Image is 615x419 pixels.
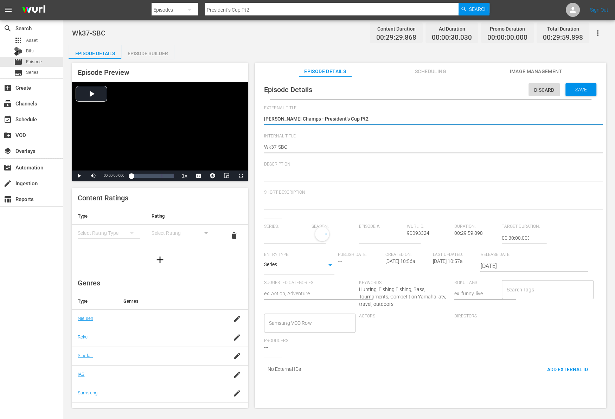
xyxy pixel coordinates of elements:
span: Description [264,162,594,167]
span: 90093324 [406,230,429,236]
div: Progress Bar [131,174,174,178]
span: Channels [4,99,12,108]
span: Episode Preview [78,68,129,77]
span: Target Duration: [502,224,546,230]
span: 00:00:00.000 [487,34,527,42]
span: Last Updated: [433,252,477,258]
span: Search [4,24,12,33]
div: Video Player [72,82,248,181]
button: Play [72,170,86,181]
span: 00:29:59.898 [454,230,483,236]
span: Hunting, Fishing Fishing, Bass, Tournaments, Competition Yamaha, atv, travel, outdoors [359,286,446,307]
span: --- [338,258,342,264]
span: External Title [264,105,594,111]
button: Mute [86,170,100,181]
span: Series [14,69,23,77]
span: Producers [264,338,356,344]
span: Overlays [4,147,12,155]
a: Sinclair [78,353,93,358]
div: Series [264,260,334,271]
span: Asset [14,36,23,45]
span: Automation [4,163,12,172]
div: Content Duration [376,24,416,34]
button: Episode Builder [121,45,174,59]
span: [DATE] 10:57a [433,258,463,264]
span: [DATE] 10:56a [385,258,415,264]
textarea: [PERSON_NAME] Champs - President’s Cup Pt2 [264,115,594,124]
span: Internal Title [264,134,594,139]
span: 00:29:59.898 [543,34,583,42]
span: Reports [4,195,12,204]
span: Actors [359,314,451,319]
span: Episode Details [299,67,352,76]
th: Type [72,208,146,225]
span: Keywords: [359,280,451,286]
span: VOD [4,131,12,140]
div: Bits [14,47,23,56]
button: Playback Rate [178,170,192,181]
span: Discard [528,87,560,93]
table: simple table [72,208,248,246]
div: Episode Builder [121,45,174,62]
button: Jump To Time [206,170,220,181]
button: Discard [528,83,560,96]
span: 00:00:00.000 [104,174,124,178]
span: Add External Id [542,367,594,372]
button: Save [565,83,596,96]
span: Publish Date: [338,252,382,258]
span: Save [570,87,592,92]
span: Search [469,3,488,15]
div: Total Duration [543,24,583,34]
span: Series [26,69,39,76]
div: Promo Duration [487,24,527,34]
span: Season: [312,224,355,230]
span: Episode #: [359,224,403,230]
span: Scheduling [404,67,457,76]
span: 00:29:29.868 [376,34,416,42]
a: Nielsen [78,316,93,321]
span: Schedule [4,115,12,124]
th: Type [72,293,118,310]
span: Content Ratings [78,194,128,202]
span: Create [4,84,12,92]
span: Entry Type: [264,252,334,258]
th: Rating [146,208,220,225]
span: menu [4,6,13,14]
span: Wk37-SBC [72,29,105,37]
span: Episode [26,58,42,65]
span: Ingestion [4,179,12,188]
th: Genres [118,293,226,310]
span: --- [264,344,268,350]
textarea: Wk37-SBC [264,143,594,152]
span: Duration: [454,224,498,230]
div: No External IDs [264,363,594,375]
button: Fullscreen [234,170,248,181]
span: Created On: [385,252,429,258]
span: Short Description [264,190,594,195]
span: Directors [454,314,546,319]
span: 00:00:30.030 [432,34,472,42]
a: Sign Out [590,7,608,13]
span: Suggested Categories: [264,280,356,286]
span: Roku Tags: [454,280,498,286]
a: Roku [78,334,88,340]
span: Bits [26,47,34,54]
span: Series: [264,224,308,230]
span: Episode [14,58,23,66]
img: ans4CAIJ8jUAAAAAAAAAAAAAAAAAAAAAAAAgQb4GAAAAAAAAAAAAAAAAAAAAAAAAJMjXAAAAAAAAAAAAAAAAAAAAAAAAgAT5G... [17,2,51,18]
button: delete [226,227,243,244]
a: Samsung [78,390,97,395]
span: delete [230,231,238,240]
span: Asset [26,37,38,44]
a: IAB [78,372,84,377]
span: Genres [78,279,100,287]
span: Episode Details [264,85,312,94]
span: Wurl ID: [406,224,450,230]
span: Image Management [510,67,562,76]
span: --- [454,320,459,325]
button: Episode Details [69,45,121,59]
span: Release Date: [480,252,570,258]
button: Picture-in-Picture [220,170,234,181]
button: Search [459,3,489,15]
div: Ad Duration [432,24,472,34]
